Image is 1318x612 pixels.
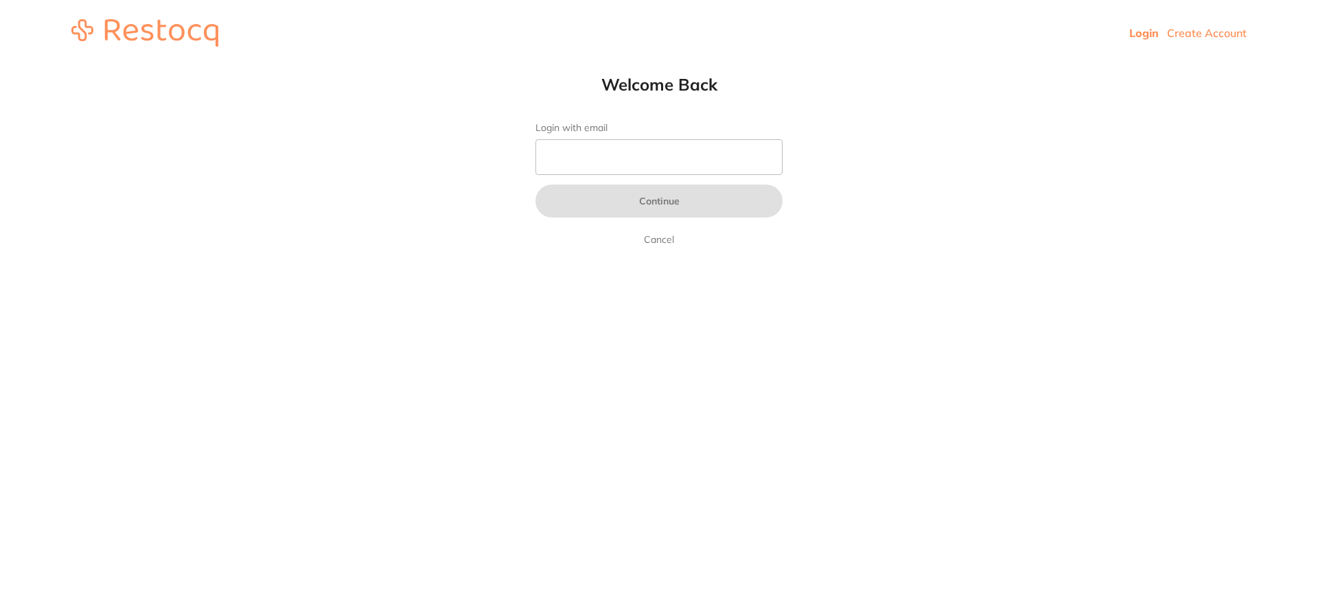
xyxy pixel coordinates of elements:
a: Login [1129,26,1159,40]
button: Continue [535,185,783,217]
a: Cancel [641,231,677,248]
h1: Welcome Back [508,74,810,95]
a: Create Account [1167,26,1247,40]
label: Login with email [535,122,783,134]
img: restocq_logo.svg [71,19,218,47]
